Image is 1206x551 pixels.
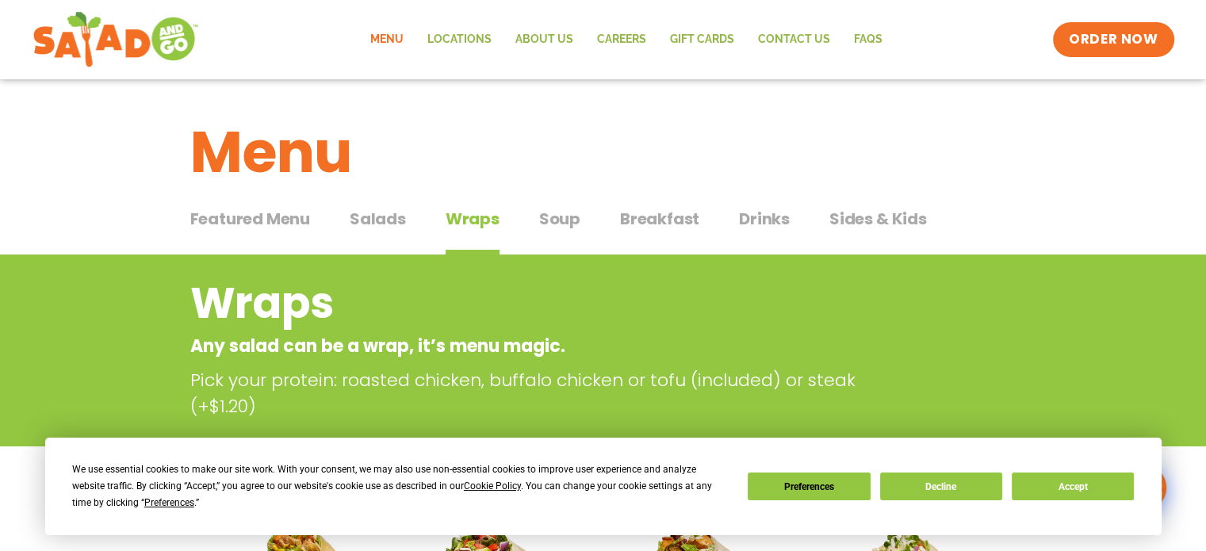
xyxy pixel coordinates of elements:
button: Accept [1012,473,1134,500]
p: Any salad can be a wrap, it’s menu magic. [190,333,889,359]
a: GIFT CARDS [658,21,746,58]
a: Careers [585,21,658,58]
div: Cookie Consent Prompt [45,438,1162,535]
span: Cookie Policy [464,480,521,492]
h1: Menu [190,109,1016,195]
p: Pick your protein: roasted chicken, buffalo chicken or tofu (included) or steak (+$1.20) [190,367,896,419]
img: new-SAG-logo-768×292 [33,8,200,71]
span: Drinks [739,207,790,231]
span: Wraps [446,207,500,231]
nav: Menu [358,21,894,58]
span: Featured Menu [190,207,310,231]
a: FAQs [842,21,894,58]
span: Preferences [144,497,194,508]
div: Tabbed content [190,201,1016,255]
span: Soup [539,207,580,231]
button: Decline [880,473,1002,500]
a: Contact Us [746,21,842,58]
span: Salads [350,207,406,231]
a: ORDER NOW [1053,22,1173,57]
h2: Wraps [190,271,889,335]
div: We use essential cookies to make our site work. With your consent, we may also use non-essential ... [72,461,729,511]
span: ORDER NOW [1069,30,1158,49]
a: Menu [358,21,415,58]
a: About Us [503,21,585,58]
button: Preferences [748,473,870,500]
a: Locations [415,21,503,58]
span: Sides & Kids [829,207,927,231]
span: Breakfast [620,207,699,231]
